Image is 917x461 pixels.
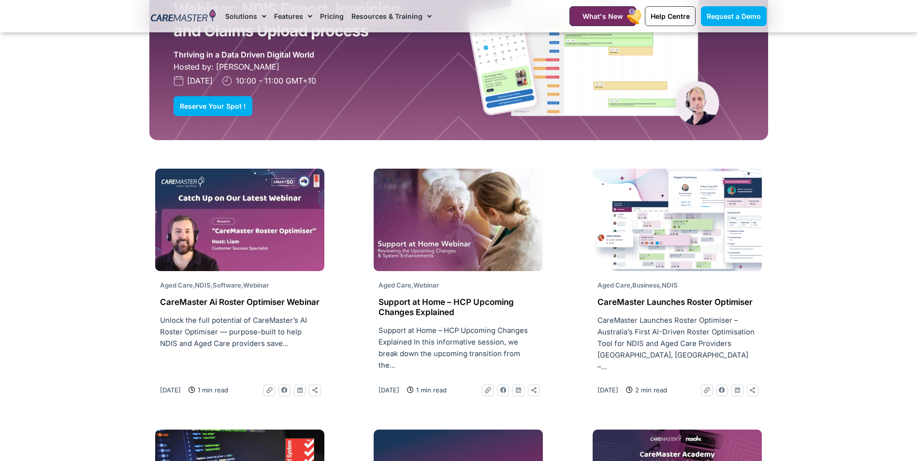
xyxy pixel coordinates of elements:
[569,6,636,26] a: What's New
[378,281,439,289] span: ,
[174,75,213,86] a: [DATE]
[701,6,767,26] a: Request a Demo
[160,281,269,289] span: , , ,
[160,315,320,349] p: Unlock the full potential of CareMaster’s AI Roster Optimiser — purpose-built to help NDIS and Ag...
[160,386,181,394] time: [DATE]
[378,281,411,289] span: Aged Care
[222,75,316,86] a: 10:00 - 11:00 GMT+10
[174,49,314,61] div: Thriving in a Data Driven Digital World
[413,281,439,289] span: Webinar
[155,169,324,271] img: Missed-CM-RO_Youtube-Thumb-1
[597,281,678,289] span: , ,
[414,385,447,395] span: 1 min read
[378,386,399,394] time: [DATE]
[160,385,181,395] a: [DATE]
[597,297,757,307] h2: CareMaster Launches Roster Optimiser
[597,385,618,395] a: [DATE]
[243,281,269,289] span: Webinar
[662,281,678,289] span: NDIS
[645,6,696,26] a: Help Centre
[597,315,757,373] p: CareMaster Launches Roster Optimiser – Australia’s First AI-Driven Roster Optimisation Tool for N...
[374,169,543,271] img: support-at-home
[378,297,538,317] h2: Support at Home – HCP Upcoming Changes Explained
[707,12,761,20] span: Request a Demo
[633,385,667,395] span: 2 min read
[213,281,241,289] span: Software
[632,281,660,289] span: Business
[597,281,630,289] span: Aged Care
[195,281,211,289] span: NDIS
[174,61,459,72] div: Hosted by: [PERSON_NAME]
[593,169,762,271] img: press-realease-image 2x
[160,297,320,307] h2: CareMaster Ai Roster Optimiser Webinar
[180,102,246,110] span: Reserve Your Spot !
[151,9,216,24] img: CareMaster Logo
[651,12,690,20] span: Help Centre
[195,385,228,395] span: 1 min read
[597,386,618,394] time: [DATE]
[174,96,252,116] a: Reserve Your Spot !
[378,385,399,395] a: [DATE]
[582,12,623,20] span: What's New
[378,325,538,371] p: Support at Home – HCP Upcoming Changes Explained In this informative session, we break down the u...
[160,281,193,289] span: Aged Care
